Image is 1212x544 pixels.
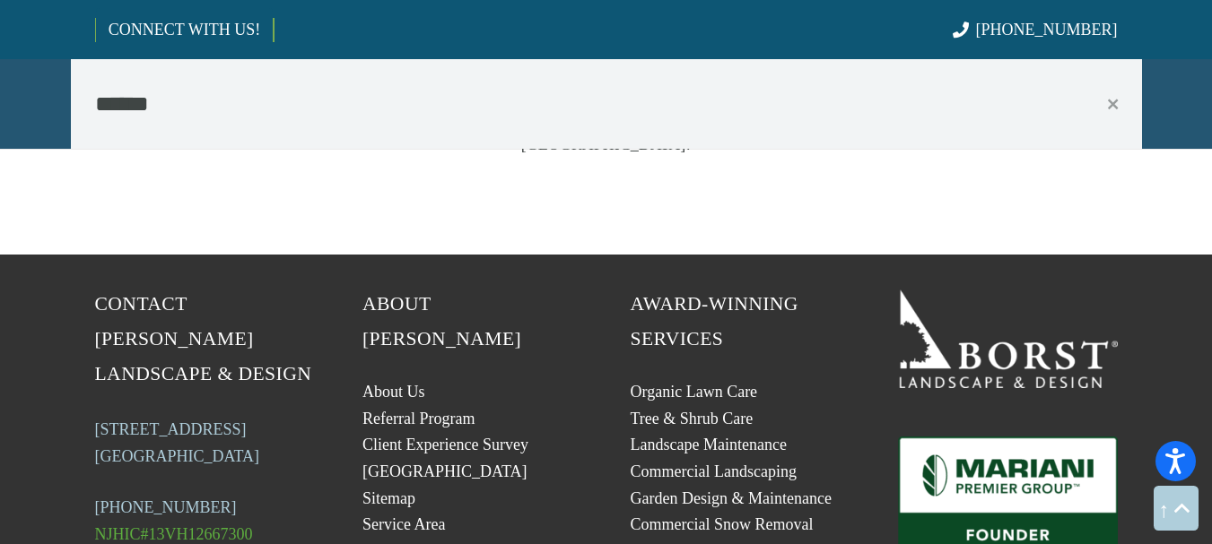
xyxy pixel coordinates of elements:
[95,293,312,384] span: Contact [PERSON_NAME] Landscape & Design
[631,489,832,507] a: Garden Design & Maintenance
[631,462,797,480] a: Commercial Landscaping
[953,21,1117,39] a: [PHONE_NUMBER]
[362,410,475,427] a: Referral Program
[362,293,521,350] span: About [PERSON_NAME]
[362,515,445,533] a: Service Area
[96,8,273,51] a: CONNECT WITH US!
[71,82,1142,126] input: Search
[362,383,425,401] a: About Us
[976,21,1118,39] span: [PHONE_NUMBER]
[631,436,787,453] a: Landscape Maintenance
[95,525,253,543] span: NJHIC#13VH12667300
[362,436,528,453] a: Client Experience Survey
[631,383,758,401] a: Organic Lawn Care
[898,287,1118,387] a: 19BorstLandscape_Logo_W
[1154,486,1199,531] a: Back to top
[362,489,415,507] a: Sitemap
[95,420,260,465] a: [STREET_ADDRESS][GEOGRAPHIC_DATA]
[362,462,528,480] a: [GEOGRAPHIC_DATA]
[631,293,798,350] span: Award-Winning Services
[1108,88,1142,120] button: Close
[95,498,237,516] a: [PHONE_NUMBER]
[631,515,814,533] a: Commercial Snow Removal
[631,410,754,427] a: Tree & Shrub Care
